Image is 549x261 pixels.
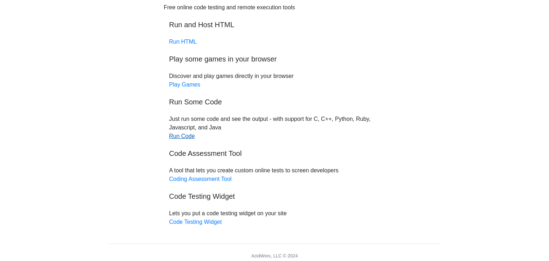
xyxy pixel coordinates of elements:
[169,133,195,139] a: Run Code
[164,3,295,12] div: Free online code testing and remote execution tools
[169,149,380,158] h5: Code Assessment Tool
[164,3,385,226] div: Discover and play games directly in your browser Just run some code and see the output - with sup...
[169,176,232,182] a: Coding Assessment Tool
[169,98,380,106] h5: Run Some Code
[251,252,298,259] div: AcidWorx, LLC © 2024
[169,192,380,201] h5: Code Testing Widget
[169,39,197,45] a: Run HTML
[169,219,222,225] a: Code Testing Widget
[169,82,200,88] a: Play Games
[169,55,380,63] h5: Play some games in your browser
[169,20,380,29] h5: Run and Host HTML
